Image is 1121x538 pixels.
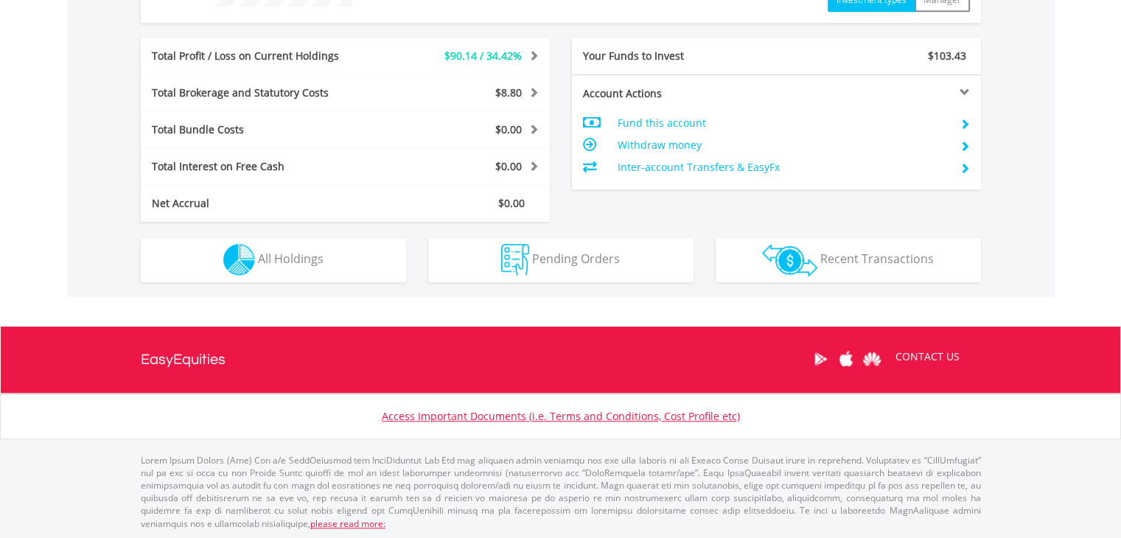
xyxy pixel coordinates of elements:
[617,134,948,156] td: Withdraw money
[501,244,529,276] img: pending_instructions-wht.png
[141,454,981,530] p: Lorem Ipsum Dolors (Ame) Con a/e SeddOeiusmod tem InciDiduntut Lab Etd mag aliquaen admin veniamq...
[444,49,522,63] span: $90.14 / 34.42%
[428,238,694,282] button: Pending Orders
[572,49,777,63] div: Your Funds to Invest
[716,238,981,282] button: Recent Transactions
[820,251,934,267] span: Recent Transactions
[859,336,885,382] a: Huawei
[495,159,522,173] span: $0.00
[141,238,406,282] button: All Holdings
[223,244,255,276] img: holdings-wht.png
[141,85,380,100] div: Total Brokerage and Statutory Costs
[141,159,380,174] div: Total Interest on Free Cash
[617,112,948,134] td: Fund this account
[495,122,522,136] span: $0.00
[834,336,859,382] a: Apple
[532,251,620,267] span: Pending Orders
[258,251,324,267] span: All Holdings
[310,517,385,530] a: please read more:
[572,86,777,101] div: Account Actions
[382,409,740,423] a: Access Important Documents (i.e. Terms and Conditions, Cost Profile etc)
[141,49,380,63] div: Total Profit / Loss on Current Holdings
[141,326,226,393] a: EasyEquities
[928,49,966,63] span: $103.43
[885,336,970,377] a: CONTACT US
[141,196,380,211] div: Net Accrual
[617,156,948,178] td: Inter-account Transfers & EasyFx
[495,85,522,99] span: $8.80
[141,122,380,137] div: Total Bundle Costs
[808,336,834,382] a: Google Play
[498,196,525,210] span: $0.00
[762,244,817,276] img: transactions-zar-wht.png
